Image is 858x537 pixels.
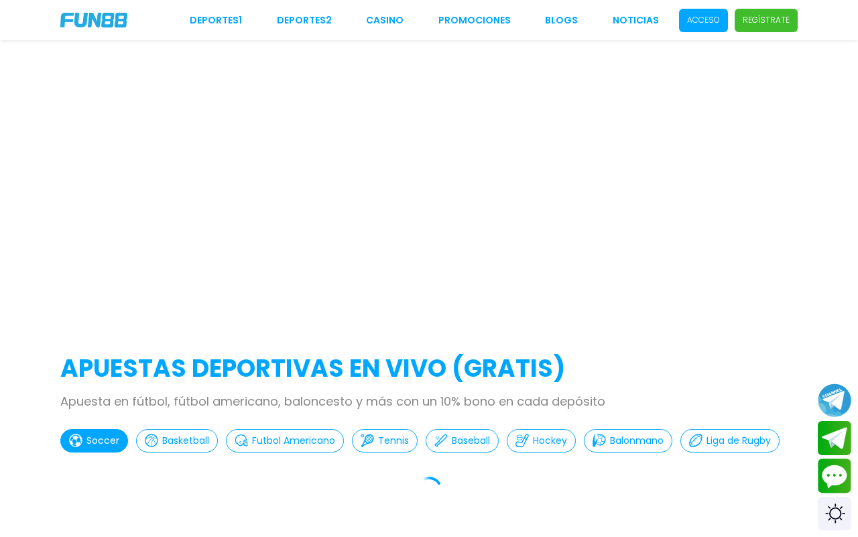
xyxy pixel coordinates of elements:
a: BLOGS [545,13,578,27]
p: Baseball [452,434,490,448]
h2: APUESTAS DEPORTIVAS EN VIVO (gratis) [60,351,798,387]
p: Hockey [533,434,567,448]
a: Promociones [438,13,511,27]
button: Soccer [60,429,128,453]
p: Regístrate [743,14,790,26]
button: Futbol Americano [226,429,344,453]
p: Tennis [378,434,409,448]
p: Basketball [162,434,209,448]
p: Balonmano [610,434,664,448]
button: Balonmano [584,429,672,453]
button: Hockey [507,429,576,453]
div: Switch theme [818,497,851,530]
button: Liga de Rugby [680,429,780,453]
a: NOTICIAS [613,13,659,27]
p: Soccer [86,434,119,448]
p: Apuesta en fútbol, fútbol americano, baloncesto y más con un 10% bono en cada depósito [60,392,798,410]
p: Acceso [687,14,720,26]
a: Deportes1 [190,13,242,27]
button: Baseball [426,429,499,453]
button: Tennis [352,429,418,453]
a: CASINO [366,13,404,27]
p: Futbol Americano [252,434,335,448]
button: Join telegram [818,421,851,456]
button: Join telegram channel [818,383,851,418]
img: Company Logo [60,13,127,27]
button: Contact customer service [818,459,851,493]
a: Deportes2 [277,13,332,27]
p: Liga de Rugby [707,434,771,448]
button: Basketball [136,429,218,453]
